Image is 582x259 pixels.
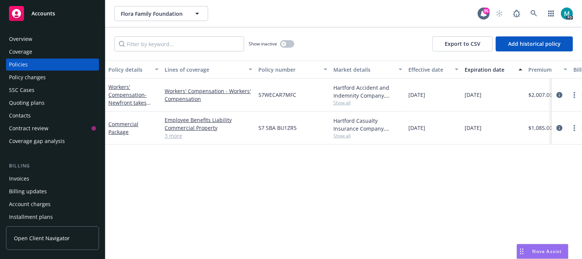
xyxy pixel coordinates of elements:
a: Installment plans [6,211,99,223]
span: Add historical policy [508,40,561,47]
span: Show all [333,133,402,139]
a: Billing updates [6,185,99,197]
span: - Newfront takes over [DATE] [108,91,151,114]
div: Quoting plans [9,97,45,109]
div: Drag to move [517,244,526,259]
span: $2,007.00 [528,91,552,99]
div: Coverage gap analysis [9,135,65,147]
span: [DATE] [408,91,425,99]
div: Hartford Accident and Indemnity Company, Hartford Insurance Group [333,84,402,99]
span: 57 SBA BU1ZR5 [258,124,297,132]
button: Policy number [255,60,330,78]
div: Coverage [9,46,32,58]
a: Start snowing [492,6,507,21]
a: SSC Cases [6,84,99,96]
button: Premium [525,60,570,78]
span: Open Client Navigator [14,234,70,242]
a: circleInformation [555,90,564,99]
a: Invoices [6,173,99,185]
a: Coverage [6,46,99,58]
div: Policy changes [9,71,46,83]
div: Contract review [9,122,48,134]
div: Policy number [258,66,319,74]
div: Policy details [108,66,150,74]
button: Lines of coverage [162,60,255,78]
a: Employee Benefits Liability [165,116,252,124]
span: Accounts [31,11,55,17]
span: Nova Assist [532,248,562,254]
a: more [570,123,579,133]
a: Account charges [6,198,99,210]
span: [DATE] [465,91,481,99]
button: Export to CSV [432,36,493,51]
span: Show all [333,99,402,106]
div: Contacts [9,110,31,122]
span: $1,085.00 [528,124,552,132]
a: Search [526,6,541,21]
span: [DATE] [465,124,481,132]
span: Flora Family Foundation [121,10,186,18]
a: Report a Bug [509,6,524,21]
span: Show inactive [249,41,277,47]
a: Switch app [544,6,559,21]
div: Invoices [9,173,29,185]
div: SSC Cases [9,84,34,96]
div: Market details [333,66,394,74]
div: Policies [9,59,28,71]
button: Expiration date [462,60,525,78]
div: Premium [528,66,559,74]
span: 57WECAR7MFC [258,91,296,99]
a: Workers' Compensation - Workers' Compensation [165,87,252,103]
a: Accounts [6,3,99,24]
a: Contacts [6,110,99,122]
button: Add historical policy [496,36,573,51]
div: Overview [9,33,32,45]
div: Effective date [408,66,450,74]
div: Billing [6,162,99,170]
div: Billing updates [9,185,47,197]
span: [DATE] [408,124,425,132]
a: more [570,90,579,99]
div: Account charges [9,198,51,210]
div: 95 [483,8,490,14]
a: Commercial Package [108,120,138,136]
div: Hartford Casualty Insurance Company, Hartford Insurance Group [333,117,402,133]
a: Workers' Compensation [108,83,147,114]
div: Expiration date [465,66,514,74]
a: circleInformation [555,123,564,133]
div: Lines of coverage [165,66,244,74]
a: Coverage gap analysis [6,135,99,147]
button: Nova Assist [517,244,568,259]
img: photo [561,8,573,20]
input: Filter by keyword... [114,36,244,51]
button: Market details [330,60,405,78]
a: 3 more [165,132,252,140]
a: Policy changes [6,71,99,83]
a: Overview [6,33,99,45]
a: Quoting plans [6,97,99,109]
a: Policies [6,59,99,71]
button: Flora Family Foundation [114,6,208,21]
a: Commercial Property [165,124,252,132]
button: Effective date [405,60,462,78]
div: Installment plans [9,211,53,223]
button: Policy details [105,60,162,78]
span: Export to CSV [445,40,480,47]
a: Contract review [6,122,99,134]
